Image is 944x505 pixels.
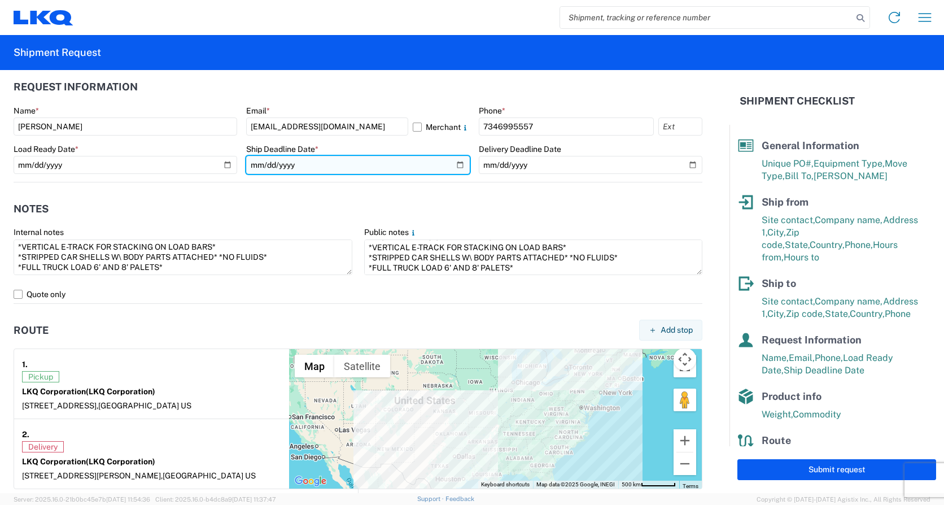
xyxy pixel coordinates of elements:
[767,227,786,238] span: City,
[479,106,505,116] label: Phone
[246,106,270,116] label: Email
[674,452,696,475] button: Zoom out
[22,387,155,396] strong: LKQ Corporation
[155,496,276,503] span: Client: 2025.16.0-b4dc8a9
[22,441,64,452] span: Delivery
[14,285,702,303] label: Quote only
[22,357,28,371] strong: 1.
[22,371,59,382] span: Pickup
[810,240,845,250] span: Country,
[98,401,191,410] span: [GEOGRAPHIC_DATA] US
[364,227,418,237] label: Public notes
[785,171,814,181] span: Bill To,
[789,352,815,363] span: Email,
[86,457,155,466] span: (LKQ Corporation)
[560,7,853,28] input: Shipment, tracking or reference number
[786,308,825,319] span: Zip code,
[14,46,101,59] h2: Shipment Request
[762,277,796,289] span: Ship to
[163,471,256,480] span: [GEOGRAPHIC_DATA] US
[762,158,814,169] span: Unique PO#,
[622,481,641,487] span: 500 km
[767,308,786,319] span: City,
[639,320,702,341] button: Add stop
[14,325,49,336] h2: Route
[762,434,791,446] span: Route
[14,227,64,237] label: Internal notes
[479,144,561,154] label: Delivery Deadline Date
[106,496,150,503] span: [DATE] 11:54:36
[825,308,850,319] span: State,
[762,196,808,208] span: Ship from
[86,387,155,396] span: (LKQ Corporation)
[762,390,821,402] span: Product info
[661,325,693,336] span: Add stop
[674,348,696,371] button: Map camera controls
[417,495,445,502] a: Support
[14,106,39,116] label: Name
[815,296,883,307] span: Company name,
[814,171,888,181] span: [PERSON_NAME]
[814,158,885,169] span: Equipment Type,
[22,457,155,466] strong: LKQ Corporation
[815,352,843,363] span: Phone,
[445,495,474,502] a: Feedback
[22,471,163,480] span: [STREET_ADDRESS][PERSON_NAME],
[784,252,819,263] span: Hours to
[481,481,530,489] button: Keyboard shortcuts
[674,389,696,411] button: Drag Pegman onto the map to open Street View
[785,240,810,250] span: State,
[14,81,138,93] h2: Request Information
[14,203,49,215] h2: Notes
[762,296,815,307] span: Site contact,
[762,352,789,363] span: Name,
[762,140,859,151] span: General Information
[618,481,679,489] button: Map Scale: 500 km per 58 pixels
[295,355,334,377] button: Show street map
[22,401,98,410] span: [STREET_ADDRESS],
[845,240,873,250] span: Phone,
[762,334,862,346] span: Request Information
[737,459,936,480] button: Submit request
[683,483,698,489] a: Terms
[232,496,276,503] span: [DATE] 11:37:47
[850,308,885,319] span: Country,
[22,427,29,441] strong: 2.
[14,496,150,503] span: Server: 2025.16.0-21b0bc45e7b
[793,409,841,420] span: Commodity
[815,215,883,225] span: Company name,
[762,215,815,225] span: Site contact,
[885,308,911,319] span: Phone
[413,117,470,136] label: Merchant
[757,494,930,504] span: Copyright © [DATE]-[DATE] Agistix Inc., All Rights Reserved
[292,474,329,489] img: Google
[674,429,696,452] button: Zoom in
[536,481,615,487] span: Map data ©2025 Google, INEGI
[784,365,864,376] span: Ship Deadline Date
[740,94,855,108] h2: Shipment Checklist
[14,144,78,154] label: Load Ready Date
[246,144,318,154] label: Ship Deadline Date
[762,409,793,420] span: Weight,
[658,117,702,136] input: Ext
[334,355,390,377] button: Show satellite imagery
[292,474,329,489] a: Open this area in Google Maps (opens a new window)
